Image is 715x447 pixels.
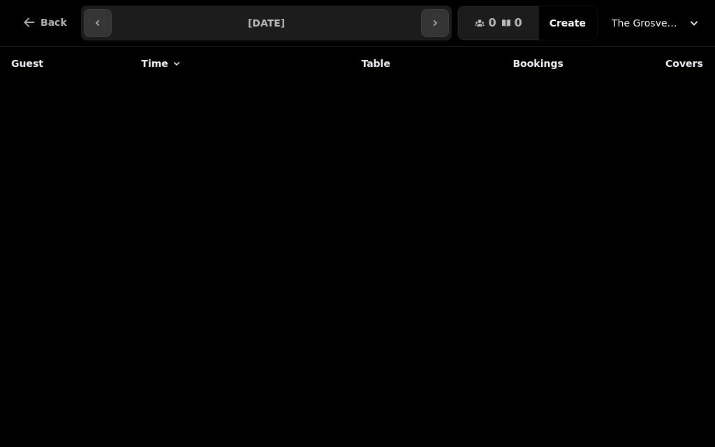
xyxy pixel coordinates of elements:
button: Back [11,6,78,39]
button: Time [141,56,182,70]
span: 0 [515,17,522,29]
th: Bookings [399,47,572,80]
button: 00 [458,6,538,40]
th: Covers [572,47,712,80]
span: Create [550,18,586,28]
span: 0 [488,17,496,29]
span: Back [40,17,67,27]
span: Time [141,56,168,70]
button: The Grosvenor [603,10,709,36]
button: Create [538,6,597,40]
th: Table [281,47,399,80]
span: The Grosvenor [612,16,681,30]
